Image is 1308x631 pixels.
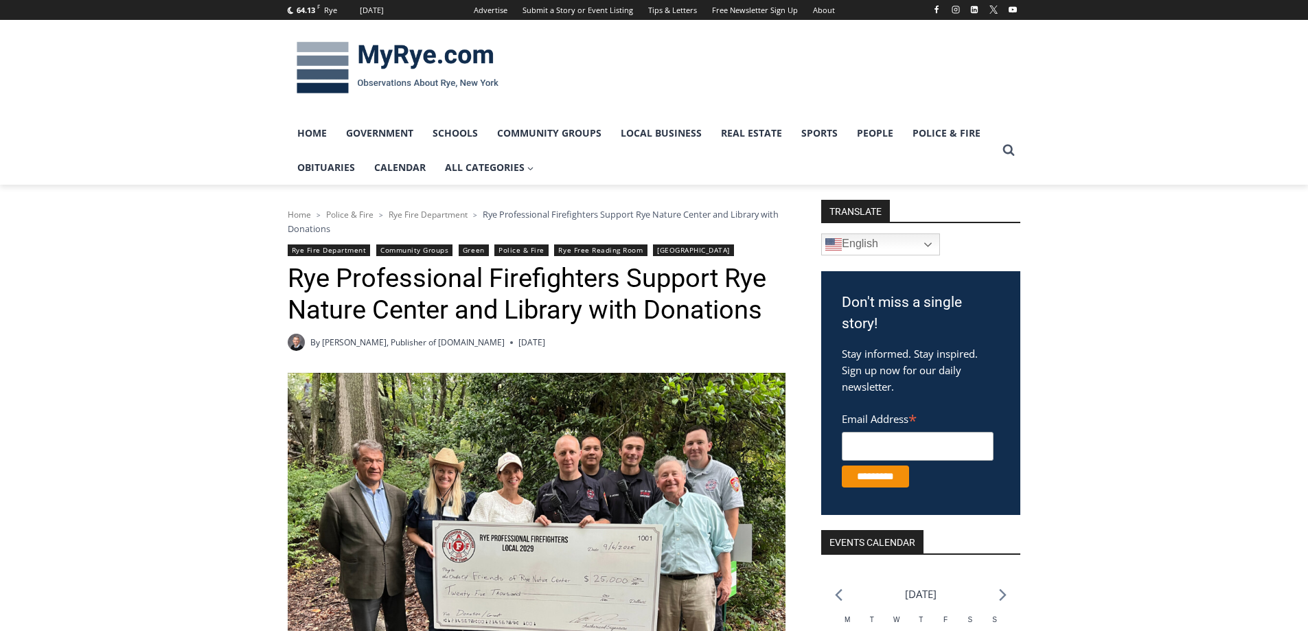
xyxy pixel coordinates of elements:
[494,244,549,256] a: Police & Fire
[893,616,899,623] span: W
[842,292,1000,335] h3: Don't miss a single story!
[948,1,964,18] a: Instagram
[376,244,452,256] a: Community Groups
[847,116,903,150] a: People
[842,405,994,430] label: Email Address
[792,116,847,150] a: Sports
[473,210,477,220] span: >
[554,244,647,256] a: Rye Free Reading Room
[487,116,611,150] a: Community Groups
[389,209,468,220] a: Rye Fire Department
[967,616,972,623] span: S
[445,160,534,175] span: All Categories
[288,334,305,351] a: Author image
[903,116,990,150] a: Police & Fire
[711,116,792,150] a: Real Estate
[310,336,320,349] span: By
[317,210,321,220] span: >
[288,263,785,325] h1: Rye Professional Firefighters Support Rye Nature Center and Library with Donations
[842,345,1000,395] p: Stay informed. Stay inspired. Sign up now for our daily newsletter.
[996,138,1021,163] button: View Search Form
[999,588,1007,601] a: Next month
[821,200,890,222] strong: TRANSLATE
[336,116,423,150] a: Government
[297,5,315,15] span: 64.13
[423,116,487,150] a: Schools
[821,233,940,255] a: English
[288,116,996,185] nav: Primary Navigation
[919,616,923,623] span: T
[288,244,371,256] a: Rye Fire Department
[928,1,945,18] a: Facebook
[288,150,365,185] a: Obituaries
[459,244,489,256] a: Green
[825,236,842,253] img: en
[943,616,948,623] span: F
[360,4,384,16] div: [DATE]
[653,244,734,256] a: [GEOGRAPHIC_DATA]
[317,3,320,10] span: F
[288,209,311,220] a: Home
[870,616,874,623] span: T
[365,150,435,185] a: Calendar
[985,1,1002,18] a: X
[992,616,997,623] span: S
[288,116,336,150] a: Home
[288,207,785,236] nav: Breadcrumbs
[518,336,545,349] time: [DATE]
[288,208,779,234] span: Rye Professional Firefighters Support Rye Nature Center and Library with Donations
[288,32,507,104] img: MyRye.com
[324,4,337,16] div: Rye
[821,530,923,553] h2: Events Calendar
[611,116,711,150] a: Local Business
[379,210,383,220] span: >
[966,1,983,18] a: Linkedin
[1005,1,1021,18] a: YouTube
[835,588,842,601] a: Previous month
[326,209,374,220] a: Police & Fire
[845,616,850,623] span: M
[435,150,544,185] a: All Categories
[905,585,937,604] li: [DATE]
[322,336,505,348] a: [PERSON_NAME], Publisher of [DOMAIN_NAME]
